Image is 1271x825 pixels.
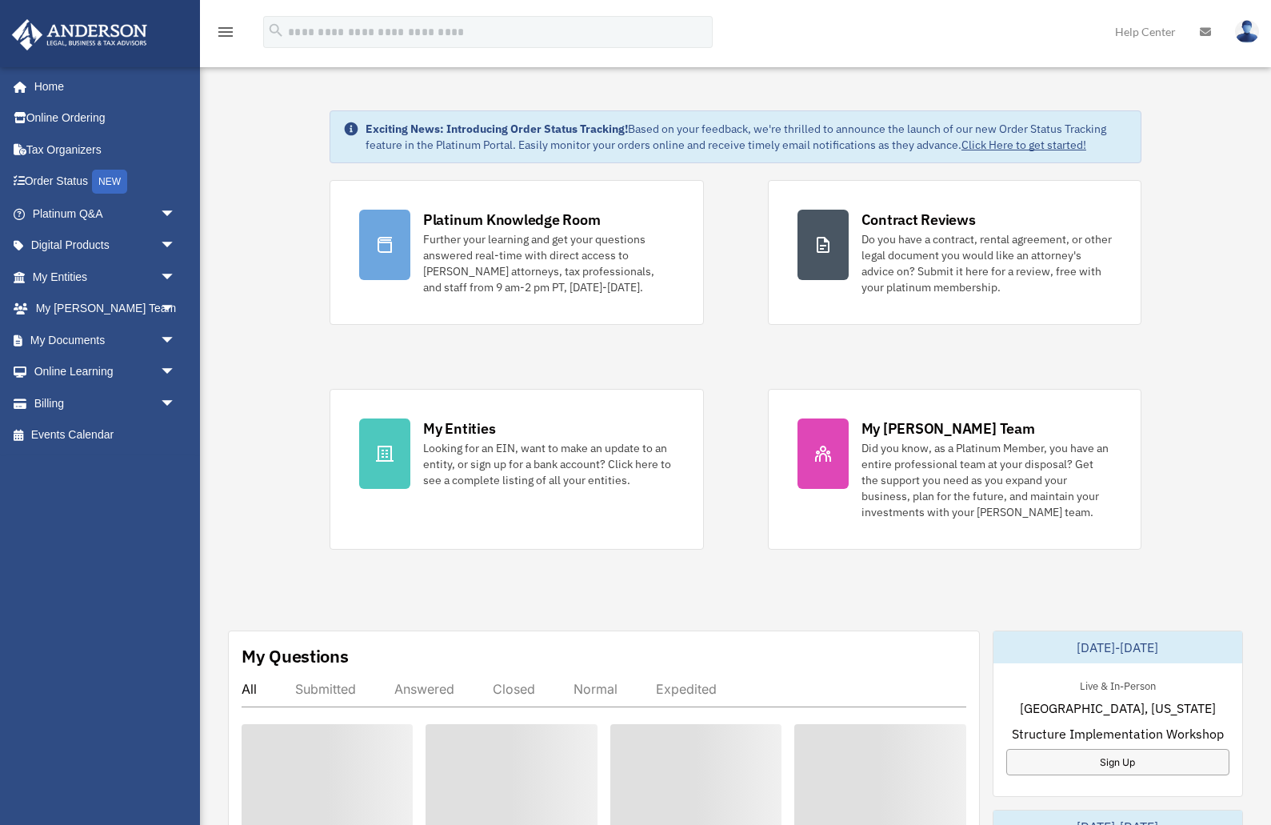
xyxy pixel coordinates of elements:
div: My [PERSON_NAME] Team [861,419,1035,439]
span: [GEOGRAPHIC_DATA], [US_STATE] [1020,699,1216,718]
div: Based on your feedback, we're thrilled to announce the launch of our new Order Status Tracking fe... [366,121,1128,153]
div: Looking for an EIN, want to make an update to an entity, or sign up for a bank account? Click her... [423,440,674,488]
div: Platinum Knowledge Room [423,210,601,230]
a: My Entities Looking for an EIN, want to make an update to an entity, or sign up for a bank accoun... [330,389,704,550]
div: Do you have a contract, rental agreement, or other legal document you would like an attorney's ad... [861,231,1113,295]
a: menu [216,28,235,42]
a: Order StatusNEW [11,166,200,198]
div: My Entities [423,419,495,439]
a: Platinum Knowledge Room Further your learning and get your questions answered real-time with dire... [330,180,704,325]
span: arrow_drop_down [160,356,192,389]
div: Further your learning and get your questions answered real-time with direct access to [PERSON_NAM... [423,231,674,295]
div: Closed [493,681,535,697]
a: Contract Reviews Do you have a contract, rental agreement, or other legal document you would like... [768,180,1142,325]
div: My Questions [242,644,349,668]
span: Structure Implementation Workshop [1012,724,1224,743]
a: Billingarrow_drop_down [11,387,200,419]
a: Digital Productsarrow_drop_down [11,230,200,262]
div: [DATE]-[DATE] [993,631,1242,663]
a: Platinum Q&Aarrow_drop_down [11,198,200,230]
div: Answered [394,681,454,697]
div: Did you know, as a Platinum Member, you have an entire professional team at your disposal? Get th... [861,440,1113,520]
span: arrow_drop_down [160,230,192,262]
a: Online Learningarrow_drop_down [11,356,200,388]
i: search [267,22,285,39]
i: menu [216,22,235,42]
div: Live & In-Person [1067,676,1169,693]
div: Expedited [656,681,717,697]
span: arrow_drop_down [160,261,192,294]
div: All [242,681,257,697]
span: arrow_drop_down [160,293,192,326]
span: arrow_drop_down [160,387,192,420]
a: Sign Up [1006,749,1229,775]
span: arrow_drop_down [160,198,192,230]
a: My [PERSON_NAME] Teamarrow_drop_down [11,293,200,325]
a: Click Here to get started! [961,138,1086,152]
a: Tax Organizers [11,134,200,166]
img: Anderson Advisors Platinum Portal [7,19,152,50]
a: Events Calendar [11,419,200,451]
span: arrow_drop_down [160,324,192,357]
img: User Pic [1235,20,1259,43]
a: My Entitiesarrow_drop_down [11,261,200,293]
a: My Documentsarrow_drop_down [11,324,200,356]
div: Contract Reviews [861,210,976,230]
a: My [PERSON_NAME] Team Did you know, as a Platinum Member, you have an entire professional team at... [768,389,1142,550]
a: Online Ordering [11,102,200,134]
div: Normal [574,681,618,697]
a: Home [11,70,192,102]
div: Submitted [295,681,356,697]
strong: Exciting News: Introducing Order Status Tracking! [366,122,628,136]
div: NEW [92,170,127,194]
